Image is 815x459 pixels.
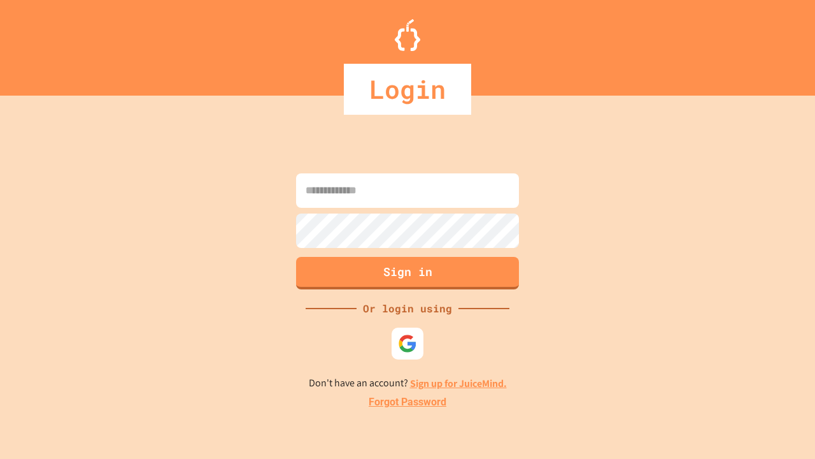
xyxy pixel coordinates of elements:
[309,375,507,391] p: Don't have an account?
[357,301,458,316] div: Or login using
[296,257,519,289] button: Sign in
[344,64,471,115] div: Login
[369,395,446,410] a: Forgot Password
[398,334,417,353] img: google-icon.svg
[395,19,420,51] img: Logo.svg
[410,377,507,390] a: Sign up for JuiceMind.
